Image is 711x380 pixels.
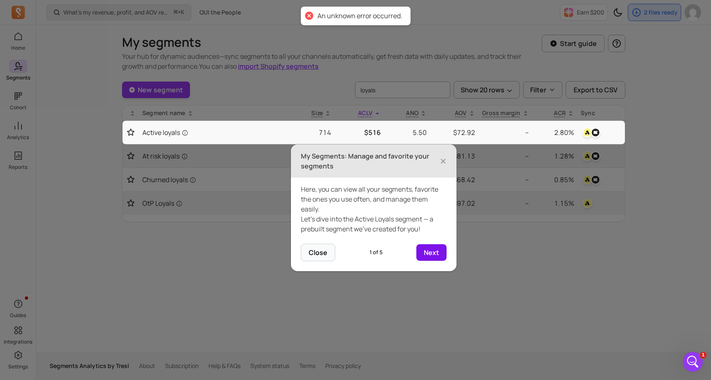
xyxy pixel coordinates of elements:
p: Let’s dive into the Active Loyals segment — a prebuilt segment we’ve created for you! [301,214,447,234]
button: Close [301,244,335,261]
iframe: Intercom live chat [683,352,703,372]
h3: My Segments: Manage and favorite your segments [301,151,440,171]
span: 1 of 5 [370,248,382,256]
p: Here, you can view all your segments, favorite the ones you use often, and manage them easily. [301,184,447,214]
div: An unknown error occurred. [317,12,402,20]
button: Next [416,244,447,261]
span: × [440,152,447,170]
button: Close Tour [440,154,447,168]
span: 1 [700,352,706,358]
